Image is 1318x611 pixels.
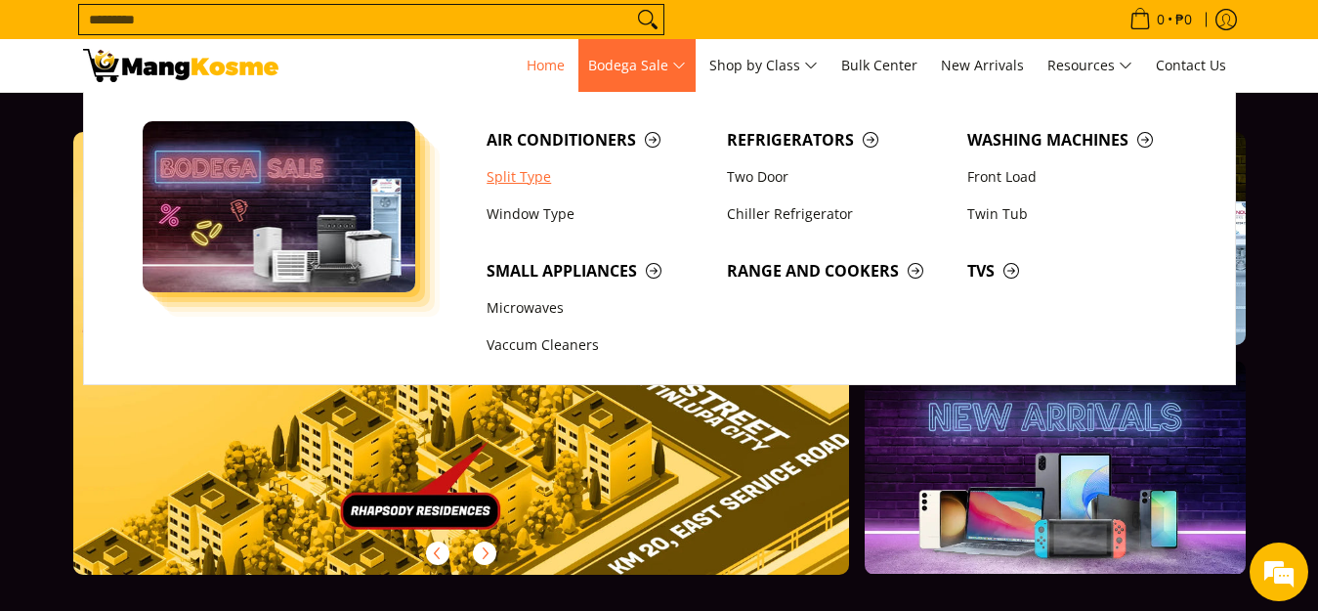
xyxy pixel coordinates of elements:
[477,196,717,233] a: Window Type
[1047,54,1132,78] span: Resources
[477,289,717,327] a: Microwaves
[1154,13,1168,26] span: 0
[487,259,707,284] span: Small Appliances
[717,158,957,196] a: Two Door
[957,121,1198,158] a: Washing Machines
[967,128,1188,153] span: Washing Machines
[477,252,717,289] a: Small Appliances
[416,532,459,575] button: Previous
[320,10,367,57] div: Minimize live chat window
[957,196,1198,233] a: Twin Tub
[73,132,913,606] a: More
[10,405,372,473] textarea: Type your message and hit 'Enter'
[967,259,1188,284] span: TVs
[841,56,917,74] span: Bulk Center
[1156,56,1226,74] span: Contact Us
[1146,39,1236,92] a: Contact Us
[113,182,270,379] span: We're online!
[717,121,957,158] a: Refrigerators
[588,54,686,78] span: Bodega Sale
[517,39,574,92] a: Home
[957,252,1198,289] a: TVs
[632,5,663,34] button: Search
[477,121,717,158] a: Air Conditioners
[1172,13,1195,26] span: ₱0
[717,252,957,289] a: Range and Cookers
[102,109,328,135] div: Chat with us now
[477,158,717,196] a: Split Type
[143,121,416,292] img: Bodega Sale
[700,39,828,92] a: Shop by Class
[477,327,717,365] a: Vaccum Cleaners
[1038,39,1142,92] a: Resources
[727,259,948,284] span: Range and Cookers
[727,128,948,153] span: Refrigerators
[487,128,707,153] span: Air Conditioners
[298,39,1236,92] nav: Main Menu
[941,56,1024,74] span: New Arrivals
[578,39,696,92] a: Bodega Sale
[717,196,957,233] a: Chiller Refrigerator
[463,532,506,575] button: Next
[1124,9,1198,30] span: •
[957,158,1198,196] a: Front Load
[831,39,927,92] a: Bulk Center
[527,56,565,74] span: Home
[83,49,278,82] img: Mang Kosme: Your Home Appliances Warehouse Sale Partner!
[931,39,1034,92] a: New Arrivals
[709,54,818,78] span: Shop by Class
